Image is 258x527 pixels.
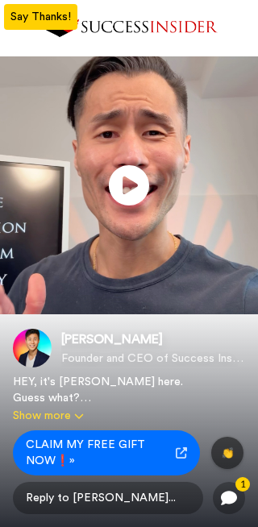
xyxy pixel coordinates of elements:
img: Tim Han [13,329,52,367]
div: Say Thanks! [4,4,77,30]
img: logo [40,11,218,46]
button: Show more [13,408,198,424]
a: CLAIM MY FREE GIFT NOW❗» [13,430,200,475]
div: 1 [235,477,250,492]
span: Founder and CEO of Success Insider [61,351,245,367]
span: 👏 [222,448,234,458]
div: HEY, it's [PERSON_NAME] here. Guess what? I've just recorded this personalized LMA welcome messag... [13,374,198,406]
span: CLAIM MY FREE GIFT NOW❗» [26,437,168,469]
button: 👏 [211,437,243,469]
span: [PERSON_NAME] [61,330,245,349]
span: Reply to [PERSON_NAME]... [13,482,203,514]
